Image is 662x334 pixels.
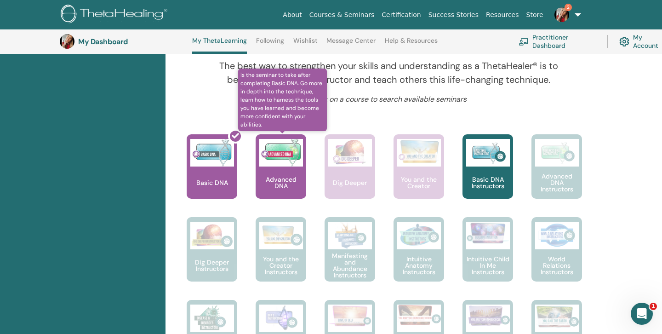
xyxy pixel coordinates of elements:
a: Wishlist [293,37,318,52]
img: Basic DNA [190,139,234,167]
p: You and the Creator Instructors [256,256,306,275]
a: Following [256,37,284,52]
img: World Relations Instructors [535,222,579,249]
a: Store [523,6,547,23]
p: Manifesting and Abundance Instructors [325,253,375,278]
a: Success Stories [425,6,482,23]
a: You and the Creator Instructors You and the Creator Instructors [256,217,306,300]
a: You and the Creator You and the Creator [394,134,444,217]
a: World Relations Instructors World Relations Instructors [531,217,582,300]
p: Intuitive Anatomy Instructors [394,256,444,275]
a: Help & Resources [385,37,438,52]
img: Dig Deeper Instructors [190,222,234,249]
p: You and the Creator [394,176,444,189]
p: World Relations Instructors [531,256,582,275]
h2: Instructor [349,35,429,56]
a: Courses & Seminars [306,6,378,23]
img: Basic DNA Instructors [466,139,510,167]
p: Basic DNA Instructors [462,176,513,189]
a: Certification [378,6,424,23]
a: My ThetaLearning [192,37,247,54]
a: Advanced DNA Instructors Advanced DNA Instructors [531,134,582,217]
p: The best way to strengthen your skills and understanding as a ThetaHealer® is to become a Certifi... [218,59,560,86]
a: About [279,6,305,23]
h3: My Dashboard [78,37,170,46]
p: Intuitive Child In Me Instructors [462,256,513,275]
img: Intuitive Anatomy Instructors [397,222,441,249]
img: Manifesting and Abundance Instructors [328,222,372,249]
p: Click on a course to search available seminars [218,94,560,105]
img: Dig Deeper [328,139,372,167]
a: Basic DNA Basic DNA [187,134,237,217]
img: DNA 3 Instructors [259,305,303,332]
a: Intuitive Child In Me Instructors Intuitive Child In Me Instructors [462,217,513,300]
a: Manifesting and Abundance Instructors Manifesting and Abundance Instructors [325,217,375,300]
a: Practitioner Dashboard [519,31,596,52]
p: Advanced DNA [256,176,306,189]
img: You and Your Inner Circle Instructors [466,305,510,327]
a: Resources [482,6,523,23]
iframe: Intercom live chat [631,303,653,325]
img: default.jpg [60,34,74,49]
a: Basic DNA Instructors Basic DNA Instructors [462,134,513,217]
img: Advanced DNA [259,139,303,167]
img: default.jpg [554,7,569,22]
p: Dig Deeper [329,179,371,186]
img: Love of Self Instructors [328,305,372,327]
a: is the seminar to take after completing Basic DNA. Go more in depth into the technique, learn how... [256,134,306,217]
p: Advanced DNA Instructors [531,173,582,192]
img: Intuitive Child In Me Instructors [466,222,510,244]
img: You and the Creator Instructors [259,222,303,249]
img: You and the Earth Instructors [535,305,579,328]
img: You and the Creator [397,139,441,164]
a: Dig Deeper Instructors Dig Deeper Instructors [187,217,237,300]
img: chalkboard-teacher.svg [519,38,529,45]
img: Disease and Disorder Instructors [190,305,234,332]
a: Intuitive Anatomy Instructors Intuitive Anatomy Instructors [394,217,444,300]
a: Dig Deeper Dig Deeper [325,134,375,217]
img: You and Your Significant Other Instructors [397,305,441,325]
img: cog.svg [619,35,629,49]
span: is the seminar to take after completing Basic DNA. Go more in depth into the technique, learn how... [238,69,327,131]
a: Message Center [326,37,376,52]
p: Dig Deeper Instructors [187,259,237,272]
span: 1 [650,303,657,310]
img: logo.png [61,5,171,25]
img: Advanced DNA Instructors [535,139,579,167]
span: 2 [565,4,572,11]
